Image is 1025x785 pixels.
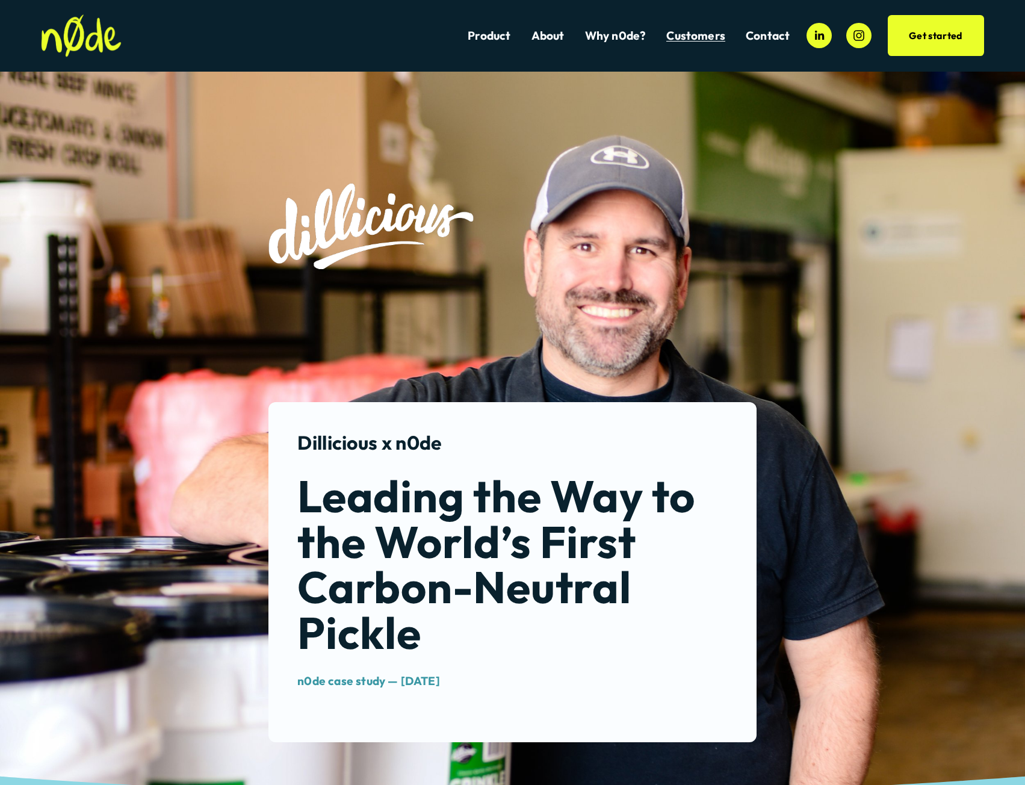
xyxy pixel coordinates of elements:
[666,28,725,44] a: folder dropdown
[297,674,440,688] span: n0de case study — [DATE]
[746,28,790,44] a: Contact
[531,28,565,44] a: About
[888,15,984,56] a: Get started
[807,23,832,48] a: LinkedIn
[297,432,728,454] h3: Dillicious x n0de
[297,473,728,655] h1: Leading the Way to the World’s First Carbon-Neutral Pickle
[585,28,646,44] a: Why n0de?
[666,29,725,43] span: Customers
[846,23,872,48] a: Instagram
[468,28,510,44] a: Product
[41,14,122,57] img: n0de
